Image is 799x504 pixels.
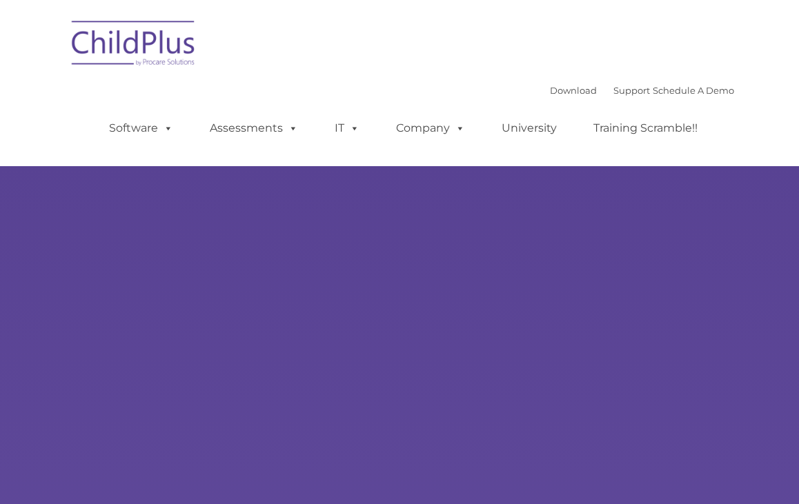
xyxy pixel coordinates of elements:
[488,114,571,142] a: University
[382,114,479,142] a: Company
[653,85,734,96] a: Schedule A Demo
[550,85,597,96] a: Download
[613,85,650,96] a: Support
[580,114,711,142] a: Training Scramble!!
[65,11,203,80] img: ChildPlus by Procare Solutions
[196,114,312,142] a: Assessments
[95,114,187,142] a: Software
[550,85,734,96] font: |
[321,114,373,142] a: IT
